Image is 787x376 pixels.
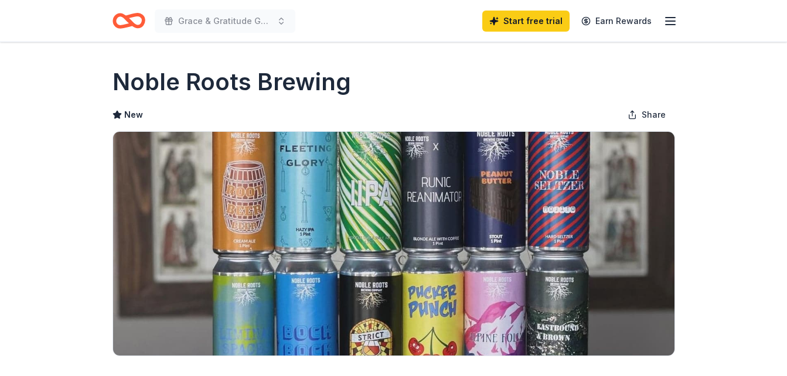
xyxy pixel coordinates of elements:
button: Share [618,103,675,127]
img: Image for Noble Roots Brewing [113,132,674,356]
a: Earn Rewards [574,11,659,32]
span: Share [642,108,666,122]
h1: Noble Roots Brewing [113,66,351,98]
span: Grace & Gratitude Gathering [178,14,272,28]
button: Grace & Gratitude Gathering [155,9,295,33]
a: Start free trial [482,11,570,32]
span: New [124,108,143,122]
a: Home [113,7,145,35]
